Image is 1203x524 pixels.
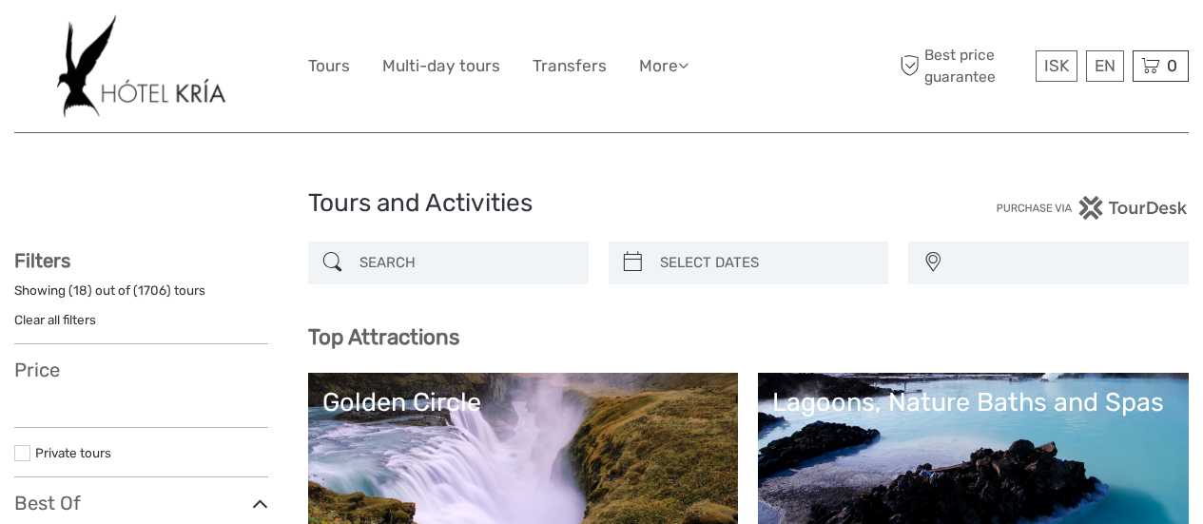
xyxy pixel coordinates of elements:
a: Lagoons, Nature Baths and Spas [772,387,1174,520]
label: 1706 [138,281,166,300]
div: EN [1086,50,1124,82]
a: Private tours [35,445,111,460]
img: 532-e91e591f-ac1d-45f7-9962-d0f146f45aa0_logo_big.jpg [57,14,225,118]
h3: Best Of [14,492,268,514]
h3: Price [14,359,268,381]
span: 0 [1164,56,1180,75]
div: Lagoons, Nature Baths and Spas [772,387,1174,417]
a: Clear all filters [14,312,96,327]
img: PurchaseViaTourDesk.png [996,196,1189,220]
div: Showing ( ) out of ( ) tours [14,281,268,311]
span: Best price guarantee [895,45,1031,87]
a: Transfers [533,52,607,80]
a: More [639,52,689,80]
label: 18 [73,281,87,300]
h1: Tours and Activities [308,188,896,219]
div: Golden Circle [322,387,725,417]
input: SELECT DATES [652,246,880,280]
span: ISK [1044,56,1069,75]
strong: Filters [14,249,70,272]
input: SEARCH [352,246,579,280]
a: Tours [308,52,350,80]
a: Golden Circle [322,387,725,520]
a: Multi-day tours [382,52,500,80]
b: Top Attractions [308,324,459,350]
